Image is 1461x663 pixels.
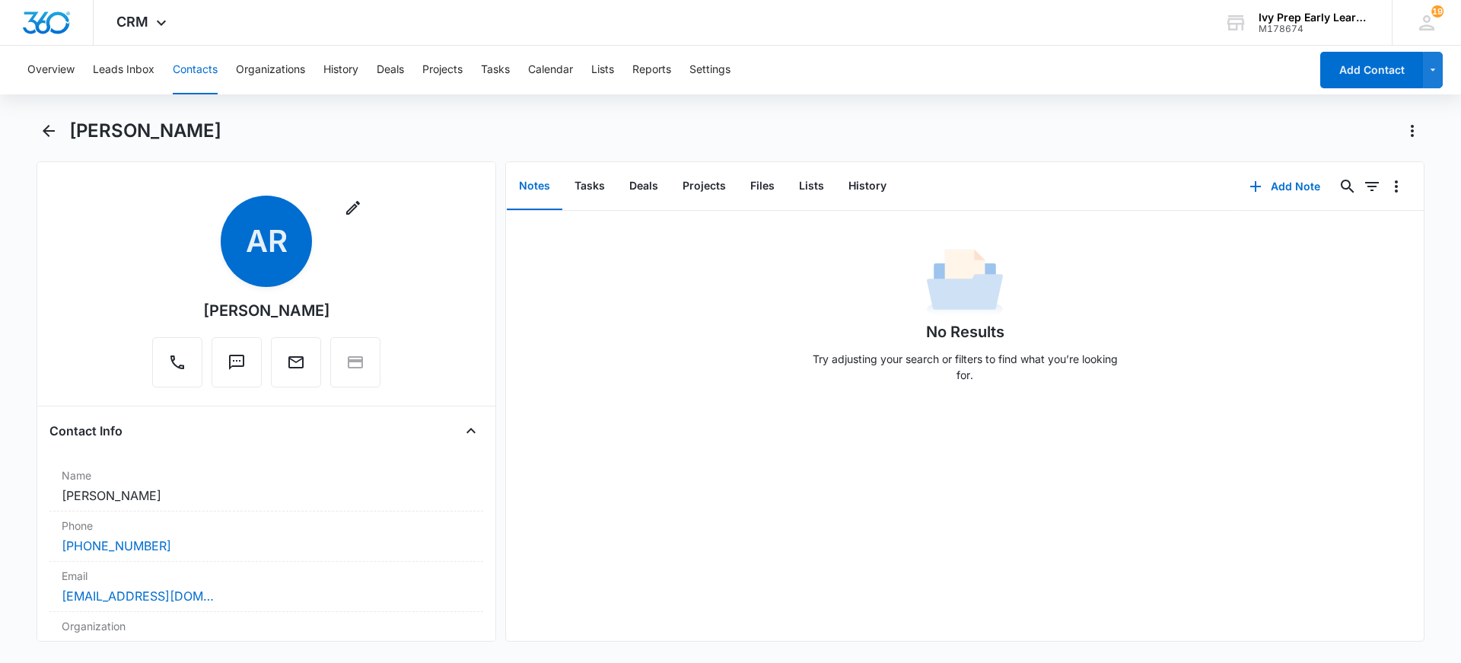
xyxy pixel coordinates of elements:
[1384,174,1408,199] button: Overflow Menu
[617,163,670,210] button: Deals
[632,46,671,94] button: Reports
[116,14,148,30] span: CRM
[221,196,312,287] span: AR
[670,163,738,210] button: Projects
[62,486,471,505] dd: [PERSON_NAME]
[805,351,1125,383] p: Try adjusting your search or filters to find what you’re looking for.
[1259,24,1370,34] div: account id
[459,419,483,443] button: Close
[49,461,483,512] div: Name[PERSON_NAME]
[836,163,899,210] button: History
[62,467,471,483] label: Name
[1320,52,1423,88] button: Add Contact
[787,163,836,210] button: Lists
[152,361,202,374] a: Call
[62,637,471,655] dd: ---
[203,299,330,322] div: [PERSON_NAME]
[271,361,321,374] a: Email
[49,612,483,661] div: Organization---
[271,337,321,387] button: Email
[689,46,730,94] button: Settings
[62,618,471,634] label: Organization
[69,120,221,142] h1: [PERSON_NAME]
[62,518,471,534] label: Phone
[62,568,471,584] label: Email
[49,512,483,562] div: Phone[PHONE_NUMBER]
[927,244,1003,320] img: No Data
[507,163,562,210] button: Notes
[1259,11,1370,24] div: account name
[37,119,60,143] button: Back
[236,46,305,94] button: Organizations
[562,163,617,210] button: Tasks
[49,422,123,440] h4: Contact Info
[1431,5,1443,18] div: notifications count
[173,46,218,94] button: Contacts
[93,46,154,94] button: Leads Inbox
[212,361,262,374] a: Text
[1360,174,1384,199] button: Filters
[49,562,483,612] div: Email[EMAIL_ADDRESS][DOMAIN_NAME]
[323,46,358,94] button: History
[1431,5,1443,18] span: 19
[528,46,573,94] button: Calendar
[212,337,262,387] button: Text
[62,537,171,555] a: [PHONE_NUMBER]
[62,587,214,605] a: [EMAIL_ADDRESS][DOMAIN_NAME]
[481,46,510,94] button: Tasks
[591,46,614,94] button: Lists
[1400,119,1424,143] button: Actions
[1335,174,1360,199] button: Search...
[152,337,202,387] button: Call
[926,320,1004,343] h1: No Results
[738,163,787,210] button: Files
[377,46,404,94] button: Deals
[27,46,75,94] button: Overview
[422,46,463,94] button: Projects
[1234,168,1335,205] button: Add Note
